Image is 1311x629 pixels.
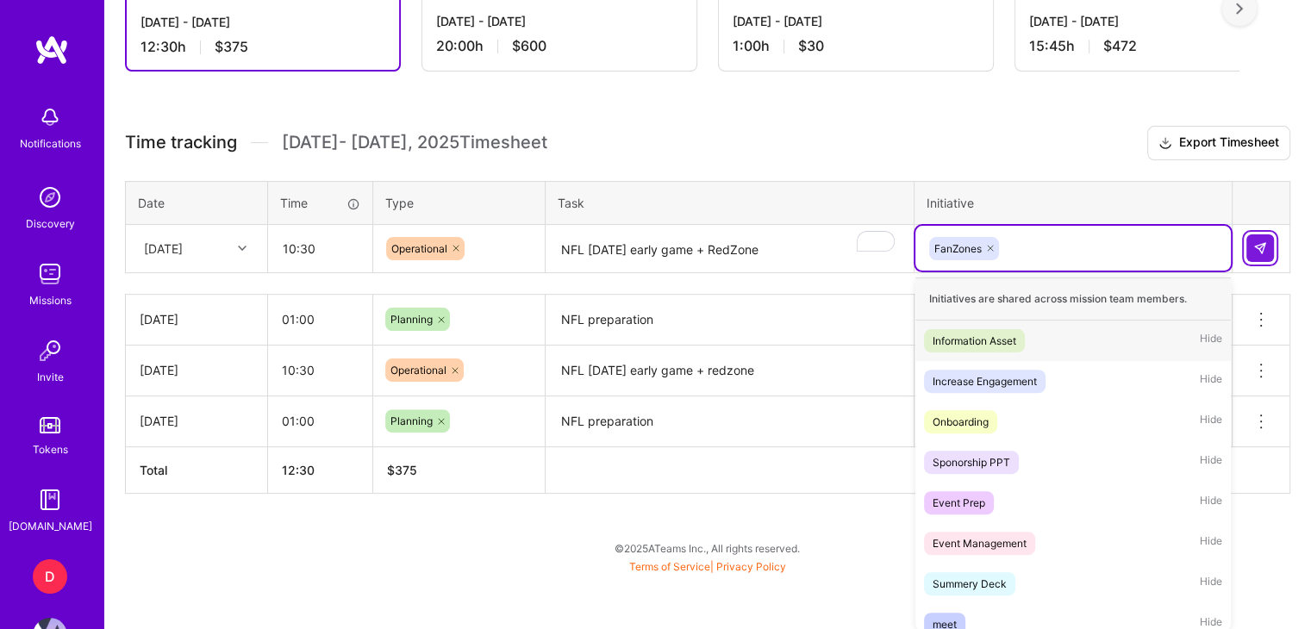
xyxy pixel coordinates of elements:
[268,446,373,493] th: 12:30
[103,526,1311,570] div: © 2025 ATeams Inc., All rights reserved.
[512,37,546,55] span: $600
[1200,370,1222,393] span: Hide
[28,559,72,594] a: D
[629,560,786,573] span: |
[547,296,912,344] textarea: NFL preparation
[1158,134,1172,153] i: icon Download
[390,364,446,377] span: Operational
[282,132,547,153] span: [DATE] - [DATE] , 2025 Timesheet
[373,181,546,224] th: Type
[733,12,979,30] div: [DATE] - [DATE]
[215,38,248,56] span: $375
[387,463,417,477] span: $ 375
[547,398,912,445] textarea: NFL preparation
[933,332,1016,350] div: Information Asset
[238,244,247,252] i: icon Chevron
[716,560,786,573] a: Privacy Policy
[33,180,67,215] img: discovery
[268,398,372,444] input: HH:MM
[1200,491,1222,514] span: Hide
[798,37,824,55] span: $30
[140,412,253,430] div: [DATE]
[140,13,385,31] div: [DATE] - [DATE]
[391,242,447,255] span: Operational
[268,347,372,393] input: HH:MM
[269,226,371,271] input: HH:MM
[280,194,360,212] div: Time
[1236,3,1243,15] img: right
[125,132,237,153] span: Time tracking
[29,291,72,309] div: Missions
[933,453,1010,471] div: Sponorship PPT
[547,347,912,395] textarea: NFL [DATE] early game + redzone
[933,372,1037,390] div: Increase Engagement
[37,368,64,386] div: Invite
[1029,37,1276,55] div: 15:45 h
[33,483,67,517] img: guide book
[1200,410,1222,433] span: Hide
[20,134,81,153] div: Notifications
[268,296,372,342] input: HH:MM
[140,361,253,379] div: [DATE]
[927,194,1220,212] div: Initiative
[33,100,67,134] img: bell
[1200,532,1222,555] span: Hide
[934,242,982,255] span: FanZones
[140,38,385,56] div: 12:30 h
[140,310,253,328] div: [DATE]
[1029,12,1276,30] div: [DATE] - [DATE]
[436,37,683,55] div: 20:00 h
[33,333,67,368] img: Invite
[1246,234,1276,262] div: null
[1200,329,1222,352] span: Hide
[33,559,67,594] div: D
[33,257,67,291] img: teamwork
[629,560,710,573] a: Terms of Service
[915,277,1231,321] div: Initiatives are shared across mission team members.
[1200,572,1222,595] span: Hide
[390,414,433,427] span: Planning
[933,534,1027,552] div: Event Management
[9,517,92,535] div: [DOMAIN_NAME]
[933,575,1007,593] div: Summery Deck
[1103,37,1137,55] span: $472
[436,12,683,30] div: [DATE] - [DATE]
[34,34,69,65] img: logo
[390,313,433,326] span: Planning
[126,181,268,224] th: Date
[1147,126,1290,160] button: Export Timesheet
[733,37,979,55] div: 1:00 h
[546,181,915,224] th: Task
[33,440,68,458] div: Tokens
[547,227,912,272] textarea: To enrich screen reader interactions, please activate Accessibility in Grammarly extension settings
[933,494,985,512] div: Event Prep
[933,413,989,431] div: Onboarding
[1253,241,1267,255] img: Submit
[1200,451,1222,474] span: Hide
[26,215,75,233] div: Discovery
[40,417,60,433] img: tokens
[144,240,183,258] div: [DATE]
[126,446,268,493] th: Total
